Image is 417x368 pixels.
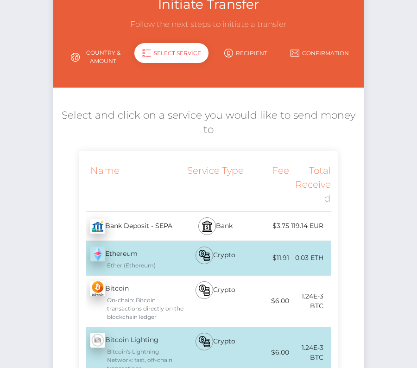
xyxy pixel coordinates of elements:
div: $6.00 [247,342,289,363]
a: Confirmation [283,45,357,61]
div: $6.00 [247,291,289,311]
img: bank.svg [202,221,213,232]
img: bitcoin.svg [199,336,210,347]
img: Z [90,219,105,234]
h5: Select and click on a service you would like to send money to [60,108,357,137]
div: Name [79,158,184,211]
img: wMhJQYtZFAryAAAAABJRU5ErkJggg== [90,333,105,348]
div: 119.14 EUR [289,216,331,236]
a: Select Service [134,45,208,69]
img: bitcoin.svg [199,285,210,296]
div: Bank Deposit - SEPA [79,213,184,239]
div: 1.24E-3 BTC [289,337,331,368]
img: zxlM9hkiQ1iKKYMjuOruv9zc3NfAFPM+lQmnX+Hwj+0b3s+QqDAAAAAElFTkSuQmCC [90,281,105,296]
div: $3.75 [247,216,289,236]
div: On-chain: Bitcoin transactions directly on the blockchain ledger [90,296,184,321]
h3: Follow the next steps to initiate a transfer [60,19,357,30]
div: Bitcoin [79,276,184,327]
div: Total Received [289,158,331,211]
img: z+HV+S+XklAdAAAAABJRU5ErkJggg== [90,247,105,261]
div: Ether (Ethereum) [90,261,184,270]
div: $11.91 [247,247,289,268]
div: 0.03 ETH [289,247,331,268]
a: Country & Amount [60,45,134,69]
img: bitcoin.svg [199,250,210,261]
div: Crypto [184,276,247,327]
div: 1.24E-3 BTC [289,286,331,317]
div: Crypto [184,241,247,275]
div: Bank [184,212,247,241]
div: Service Type [184,158,247,211]
div: Select Service [134,43,208,63]
div: Fee [247,158,289,211]
a: Recipient [208,45,283,61]
div: Ethereum [79,241,184,275]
